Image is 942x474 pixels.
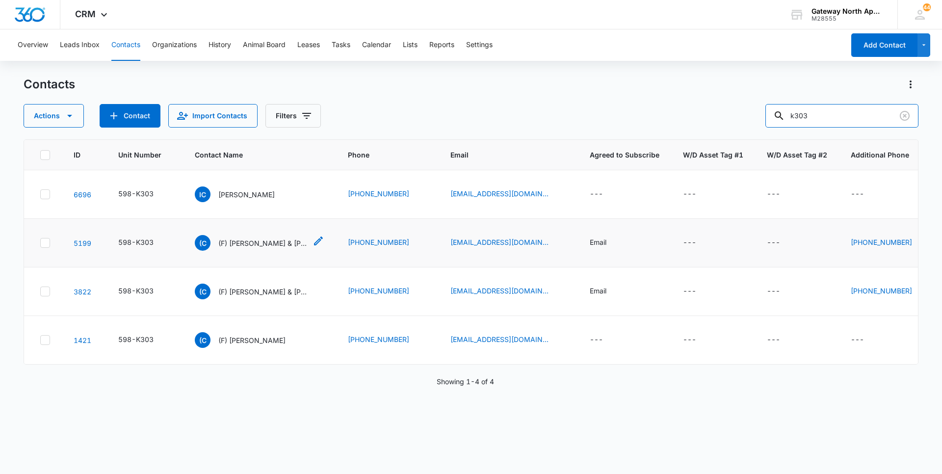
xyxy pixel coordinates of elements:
[683,150,743,160] span: W/D Asset Tag #1
[851,334,882,346] div: Additional Phone - - Select to Edit Field
[590,188,621,200] div: Agreed to Subscribe - - Select to Edit Field
[118,286,171,297] div: Unit Number - 598-K303 - Select to Edit Field
[590,286,624,297] div: Agreed to Subscribe - Email - Select to Edit Field
[74,190,91,199] a: Navigate to contact details page for Ian Curran
[767,188,780,200] div: ---
[683,188,714,200] div: W/D Asset Tag #1 - - Select to Edit Field
[450,237,566,249] div: Email - gaytand2023@gmail.com - Select to Edit Field
[152,29,197,61] button: Organizations
[75,9,96,19] span: CRM
[851,334,864,346] div: ---
[195,186,210,202] span: IC
[118,286,154,296] div: 598-K303
[767,188,798,200] div: W/D Asset Tag #2 - - Select to Edit Field
[903,77,918,92] button: Actions
[195,332,303,348] div: Contact Name - (F) Christina Pollio - Select to Edit Field
[348,237,427,249] div: Phone - 3035876500 - Select to Edit Field
[74,288,91,296] a: Navigate to contact details page for (F) Crystal Law & Branson Gonzales
[683,286,714,297] div: W/D Asset Tag #1 - - Select to Edit Field
[118,188,171,200] div: Unit Number - 598-K303 - Select to Edit Field
[767,237,798,249] div: W/D Asset Tag #2 - - Select to Edit Field
[74,150,80,160] span: ID
[811,7,883,15] div: account name
[450,334,549,344] a: [EMAIL_ADDRESS][DOMAIN_NAME]
[851,286,912,296] a: [PHONE_NUMBER]
[590,286,606,296] div: Email
[362,29,391,61] button: Calendar
[111,29,140,61] button: Contacts
[118,334,171,346] div: Unit Number - 598-K303 - Select to Edit Field
[18,29,48,61] button: Overview
[60,29,100,61] button: Leads Inbox
[590,237,624,249] div: Agreed to Subscribe - Email - Select to Edit Field
[683,334,696,346] div: ---
[851,150,930,160] span: Additional Phone
[348,188,427,200] div: Phone - 3036527860 - Select to Edit Field
[767,286,780,297] div: ---
[429,29,454,61] button: Reports
[590,334,621,346] div: Agreed to Subscribe - - Select to Edit Field
[851,237,912,247] a: [PHONE_NUMBER]
[118,334,154,344] div: 598-K303
[450,334,566,346] div: Email - swmmr351@gmail.com - Select to Edit Field
[683,237,696,249] div: ---
[74,239,91,247] a: Navigate to contact details page for (F) Carlos David Gaytan & Alyssa Spencer
[195,235,324,251] div: Contact Name - (F) Carlos David Gaytan & Alyssa Spencer - Select to Edit Field
[450,286,566,297] div: Email - deycrystal@yahoo.com - Select to Edit Field
[195,284,324,299] div: Contact Name - (F) Crystal Law & Branson Gonzales - Select to Edit Field
[590,188,603,200] div: ---
[590,237,606,247] div: Email
[118,237,171,249] div: Unit Number - 598-K303 - Select to Edit Field
[450,150,552,160] span: Email
[297,29,320,61] button: Leases
[195,332,210,348] span: (C
[218,287,307,297] p: (F) [PERSON_NAME] & [PERSON_NAME]
[767,334,798,346] div: W/D Asset Tag #2 - - Select to Edit Field
[851,188,864,200] div: ---
[195,186,292,202] div: Contact Name - Ian Curran - Select to Edit Field
[450,188,549,199] a: [EMAIL_ADDRESS][DOMAIN_NAME]
[590,150,659,160] span: Agreed to Subscribe
[168,104,258,128] button: Import Contacts
[209,29,231,61] button: History
[348,286,427,297] div: Phone - 7204005632 - Select to Edit Field
[403,29,418,61] button: Lists
[195,235,210,251] span: (C
[450,237,549,247] a: [EMAIL_ADDRESS][DOMAIN_NAME]
[897,108,913,124] button: Clear
[348,188,409,199] a: [PHONE_NUMBER]
[265,104,321,128] button: Filters
[348,334,427,346] div: Phone - 303-731-9377 - Select to Edit Field
[195,150,310,160] span: Contact Name
[767,286,798,297] div: W/D Asset Tag #2 - - Select to Edit Field
[767,334,780,346] div: ---
[118,150,171,160] span: Unit Number
[24,77,75,92] h1: Contacts
[348,237,409,247] a: [PHONE_NUMBER]
[218,189,275,200] p: [PERSON_NAME]
[118,237,154,247] div: 598-K303
[767,150,827,160] span: W/D Asset Tag #2
[450,188,566,200] div: Email - icurran798@gmail.com - Select to Edit Field
[923,3,931,11] span: 44
[218,238,307,248] p: (F) [PERSON_NAME] & [PERSON_NAME]
[348,150,413,160] span: Phone
[450,286,549,296] a: [EMAIL_ADDRESS][DOMAIN_NAME]
[851,286,930,297] div: Additional Phone - 7207553931 - Select to Edit Field
[851,188,882,200] div: Additional Phone - - Select to Edit Field
[683,237,714,249] div: W/D Asset Tag #1 - - Select to Edit Field
[765,104,918,128] input: Search Contacts
[683,188,696,200] div: ---
[851,33,917,57] button: Add Contact
[923,3,931,11] div: notifications count
[24,104,84,128] button: Actions
[243,29,286,61] button: Animal Board
[767,237,780,249] div: ---
[851,237,930,249] div: Additional Phone - 3167371643 - Select to Edit Field
[332,29,350,61] button: Tasks
[100,104,160,128] button: Add Contact
[74,336,91,344] a: Navigate to contact details page for (F) Christina Pollio
[348,286,409,296] a: [PHONE_NUMBER]
[348,334,409,344] a: [PHONE_NUMBER]
[437,376,494,387] p: Showing 1-4 of 4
